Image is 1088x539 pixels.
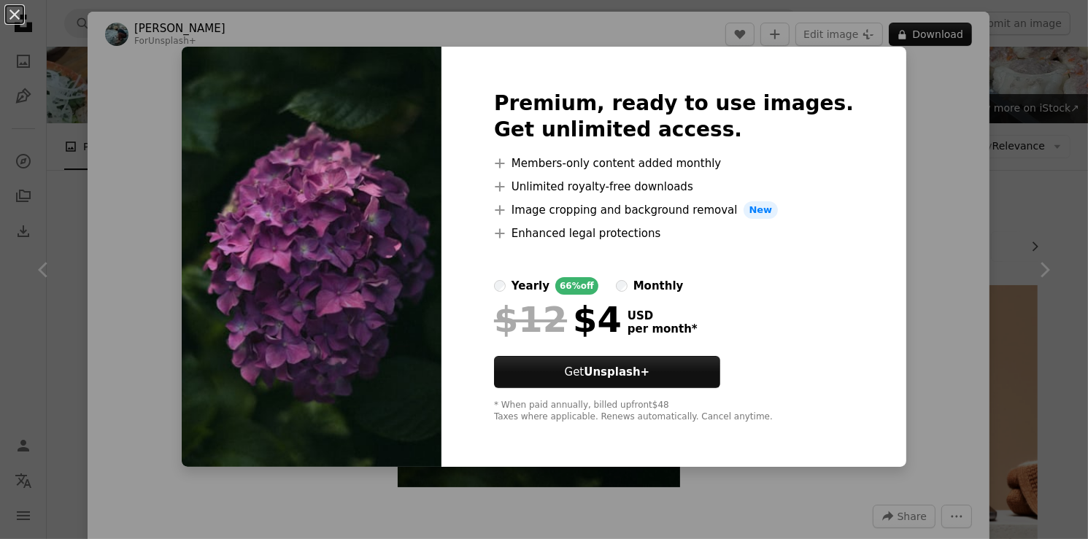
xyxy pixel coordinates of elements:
h2: Premium, ready to use images. Get unlimited access. [494,90,854,143]
li: Members-only content added monthly [494,155,854,172]
img: premium_photo-1751294861989-60a9ac09a958 [182,47,441,467]
button: GetUnsplash+ [494,356,720,388]
span: USD [628,309,698,322]
input: yearly66%off [494,280,506,292]
span: per month * [628,322,698,336]
span: $12 [494,300,567,338]
input: monthly [616,280,628,292]
div: $4 [494,300,622,338]
div: * When paid annually, billed upfront $48 Taxes where applicable. Renews automatically. Cancel any... [494,400,854,423]
li: Enhanced legal protections [494,225,854,242]
strong: Unsplash+ [584,365,649,379]
div: 66% off [555,277,598,295]
div: monthly [633,277,684,295]
span: New [744,201,779,219]
li: Unlimited royalty-free downloads [494,178,854,195]
li: Image cropping and background removal [494,201,854,219]
div: yearly [512,277,549,295]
